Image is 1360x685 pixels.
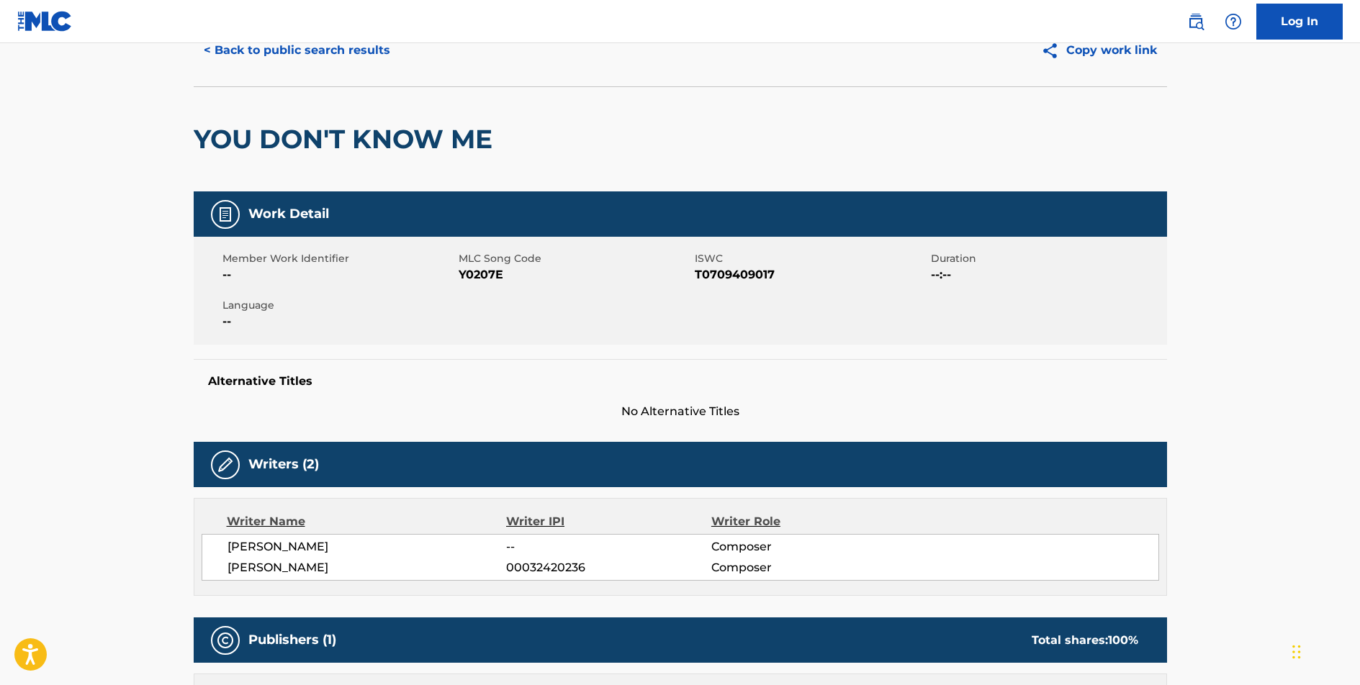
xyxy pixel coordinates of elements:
[17,11,73,32] img: MLC Logo
[1219,7,1248,36] div: Help
[208,374,1153,389] h5: Alternative Titles
[222,251,455,266] span: Member Work Identifier
[711,513,898,530] div: Writer Role
[194,32,400,68] button: < Back to public search results
[1181,7,1210,36] a: Public Search
[506,538,711,555] span: --
[459,266,691,283] span: Y0207E
[931,266,1163,283] span: --:--
[1031,32,1167,68] button: Copy work link
[695,266,927,283] span: T0709409017
[222,266,455,283] span: --
[459,251,691,266] span: MLC Song Code
[1187,13,1204,30] img: search
[248,632,336,648] h5: Publishers (1)
[227,513,507,530] div: Writer Name
[248,456,319,473] h5: Writers (2)
[1288,616,1360,685] iframe: Chat Widget
[1225,13,1242,30] img: help
[1108,633,1138,647] span: 100 %
[228,538,507,555] span: [PERSON_NAME]
[506,513,711,530] div: Writer IPI
[1292,630,1301,673] div: Drag
[228,559,507,576] span: [PERSON_NAME]
[1256,4,1343,40] a: Log In
[711,559,898,576] span: Composer
[711,538,898,555] span: Composer
[695,251,927,266] span: ISWC
[1041,42,1066,60] img: Copy work link
[217,206,234,223] img: Work Detail
[194,403,1167,420] span: No Alternative Titles
[222,313,455,330] span: --
[506,559,711,576] span: 00032420236
[217,456,234,473] img: Writers
[217,632,234,649] img: Publishers
[1032,632,1138,649] div: Total shares:
[222,298,455,313] span: Language
[194,123,500,155] h2: YOU DON'T KNOW ME
[931,251,1163,266] span: Duration
[248,206,329,222] h5: Work Detail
